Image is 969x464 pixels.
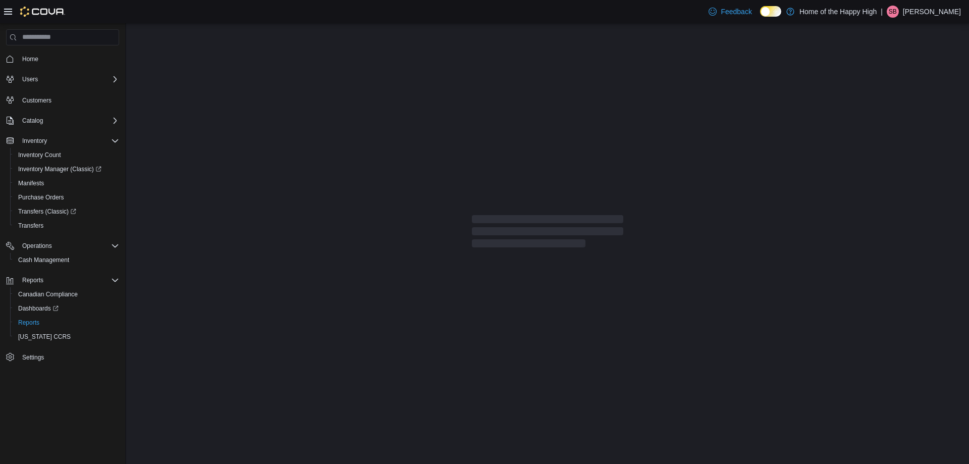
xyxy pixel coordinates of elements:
button: Operations [2,239,123,253]
a: [US_STATE] CCRS [14,331,75,343]
a: Dashboards [14,302,63,315]
button: Customers [2,92,123,107]
button: Catalog [18,115,47,127]
span: Loading [472,217,623,249]
span: Settings [18,351,119,364]
button: Catalog [2,114,123,128]
a: Settings [18,351,48,364]
span: Catalog [18,115,119,127]
a: Transfers (Classic) [10,204,123,219]
span: Reports [14,317,119,329]
span: Reports [22,276,43,284]
span: Purchase Orders [14,191,119,203]
input: Dark Mode [760,6,781,17]
span: Feedback [721,7,751,17]
span: Users [22,75,38,83]
button: Reports [18,274,47,286]
a: Purchase Orders [14,191,68,203]
span: Operations [18,240,119,252]
span: Transfers (Classic) [18,208,76,216]
a: Canadian Compliance [14,288,82,300]
span: Home [18,53,119,65]
button: Operations [18,240,56,252]
button: Inventory Count [10,148,123,162]
a: Inventory Manager (Classic) [14,163,105,175]
p: Home of the Happy High [799,6,877,18]
span: Canadian Compliance [18,290,78,298]
span: Catalog [22,117,43,125]
a: Manifests [14,177,48,189]
span: Dashboards [18,304,59,313]
span: Inventory Count [18,151,61,159]
span: [US_STATE] CCRS [18,333,71,341]
a: Reports [14,317,43,329]
a: Customers [18,94,56,107]
span: Settings [22,353,44,362]
button: [US_STATE] CCRS [10,330,123,344]
button: Home [2,51,123,66]
span: Washington CCRS [14,331,119,343]
button: Users [2,72,123,86]
a: Cash Management [14,254,73,266]
button: Settings [2,350,123,365]
button: Purchase Orders [10,190,123,204]
a: Inventory Manager (Classic) [10,162,123,176]
img: Cova [20,7,65,17]
span: Manifests [14,177,119,189]
span: Inventory [22,137,47,145]
a: Transfers [14,220,47,232]
span: Customers [22,96,51,105]
a: Transfers (Classic) [14,205,80,218]
span: Reports [18,274,119,286]
span: Transfers [18,222,43,230]
button: Users [18,73,42,85]
button: Transfers [10,219,123,233]
a: Dashboards [10,301,123,316]
span: Customers [18,93,119,106]
button: Manifests [10,176,123,190]
span: Inventory Manager (Classic) [18,165,101,173]
span: Purchase Orders [18,193,64,201]
span: Inventory [18,135,119,147]
button: Inventory [2,134,123,148]
div: Savio Bassil [887,6,899,18]
span: Canadian Compliance [14,288,119,300]
span: Transfers (Classic) [14,205,119,218]
nav: Complex example [6,47,119,391]
button: Reports [2,273,123,287]
button: Cash Management [10,253,123,267]
span: Users [18,73,119,85]
span: Dashboards [14,302,119,315]
span: Inventory Manager (Classic) [14,163,119,175]
span: Manifests [18,179,44,187]
p: | [881,6,883,18]
span: Cash Management [14,254,119,266]
button: Reports [10,316,123,330]
span: Transfers [14,220,119,232]
span: Reports [18,319,39,327]
button: Inventory [18,135,51,147]
span: Inventory Count [14,149,119,161]
a: Inventory Count [14,149,65,161]
a: Home [18,53,42,65]
a: Feedback [705,2,756,22]
p: [PERSON_NAME] [903,6,961,18]
span: Cash Management [18,256,69,264]
span: Home [22,55,38,63]
span: SB [889,6,897,18]
button: Canadian Compliance [10,287,123,301]
span: Operations [22,242,52,250]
